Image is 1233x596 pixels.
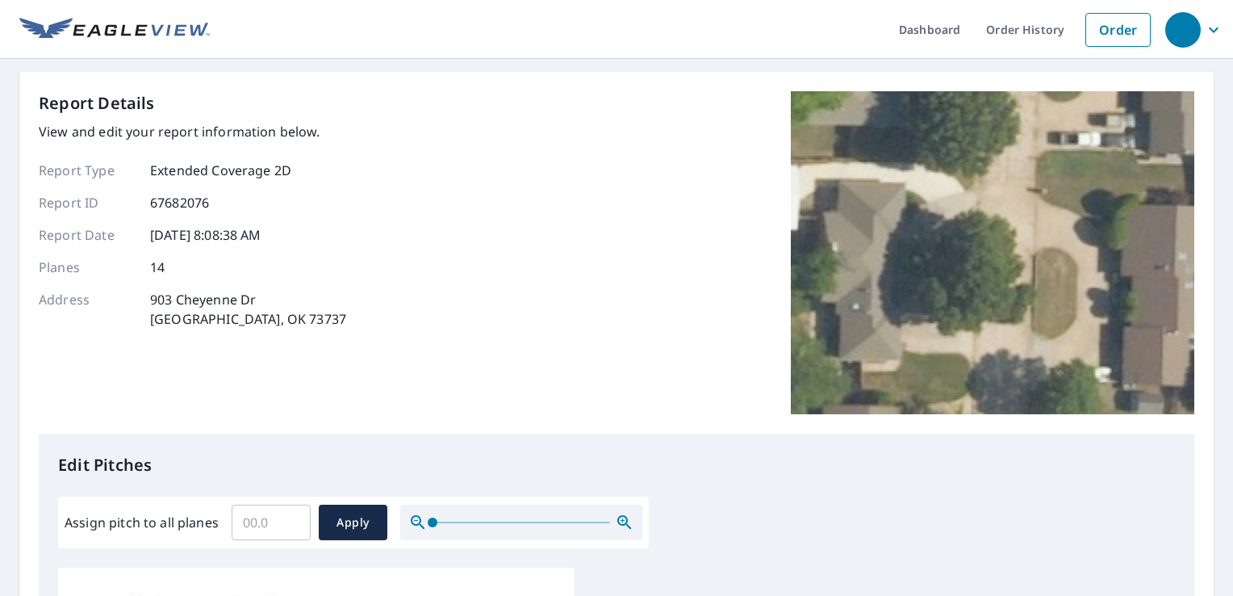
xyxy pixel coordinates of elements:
a: Order [1085,13,1151,47]
p: 67682076 [150,193,209,212]
label: Assign pitch to all planes [65,513,219,532]
input: 00.0 [232,500,311,545]
p: 14 [150,258,165,277]
p: Report Date [39,225,136,245]
p: Edit Pitches [58,453,1175,477]
p: [DATE] 8:08:38 AM [150,225,261,245]
p: Planes [39,258,136,277]
p: Report Type [39,161,136,180]
img: EV Logo [19,18,210,42]
p: Address [39,290,136,329]
p: 903 Cheyenne Dr [GEOGRAPHIC_DATA], OK 73737 [150,290,346,329]
button: Apply [319,505,387,540]
p: Report ID [39,193,136,212]
span: Apply [332,513,374,533]
img: Top image [791,91,1194,414]
p: Extended Coverage 2D [150,161,291,180]
p: View and edit your report information below. [39,122,346,141]
p: Report Details [39,91,155,115]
